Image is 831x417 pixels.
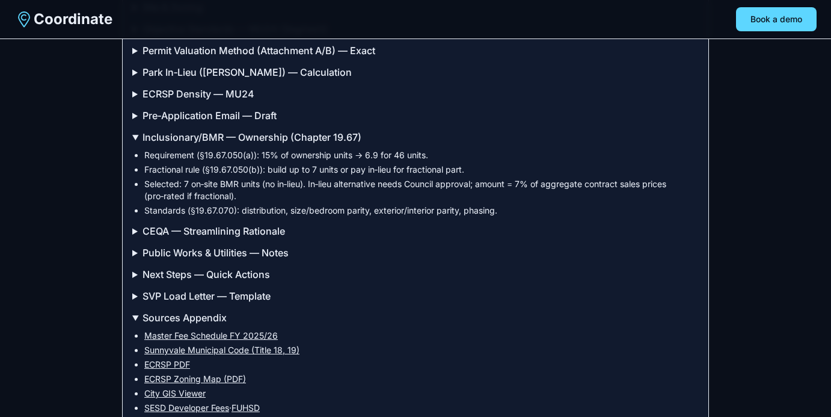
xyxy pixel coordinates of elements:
[132,43,699,58] summary: Permit Valuation Method (Attachment A/B) — Exact
[132,108,699,123] summary: Pre‑Application Email — Draft
[144,403,229,413] a: SESD Developer Fees
[144,388,206,398] a: City GIS Viewer
[144,359,190,369] a: ECRSP PDF
[144,330,278,341] a: Master Fee Schedule FY 2025/26
[132,267,699,282] summary: Next Steps — Quick Actions
[144,149,699,161] li: Requirement (§19.67.050(a)): 15% of ownership units → 6.9 for 46 units.
[132,65,699,79] summary: Park In‑Lieu ([PERSON_NAME]) — Calculation
[736,7,817,31] button: Book a demo
[144,178,699,202] li: Selected: 7 on‑site BMR units (no in‑lieu). In‑lieu alternative needs Council approval; amount = ...
[144,374,246,384] a: ECRSP Zoning Map (PDF)
[144,402,699,414] li: ·
[232,403,260,413] a: FUHSD
[132,289,699,303] summary: SVP Load Letter — Template
[144,164,699,176] li: Fractional rule (§19.67.050(b)): build up to 7 units or pay in‑lieu for fractional part.
[144,205,699,217] li: Standards (§19.67.070): distribution, size/bedroom parity, exterior/interior parity, phasing.
[14,10,34,29] img: Coordinate
[144,345,299,355] a: Sunnyvale Municipal Code (Title 18, 19)
[132,87,699,101] summary: ECRSP Density — MU24
[14,10,112,29] a: Coordinate
[132,130,699,144] summary: Inclusionary/BMR — Ownership (Chapter 19.67)
[132,310,699,325] summary: Sources Appendix
[34,10,112,29] span: Coordinate
[132,224,699,238] summary: CEQA — Streamlining Rationale
[132,246,699,260] summary: Public Works & Utilities — Notes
